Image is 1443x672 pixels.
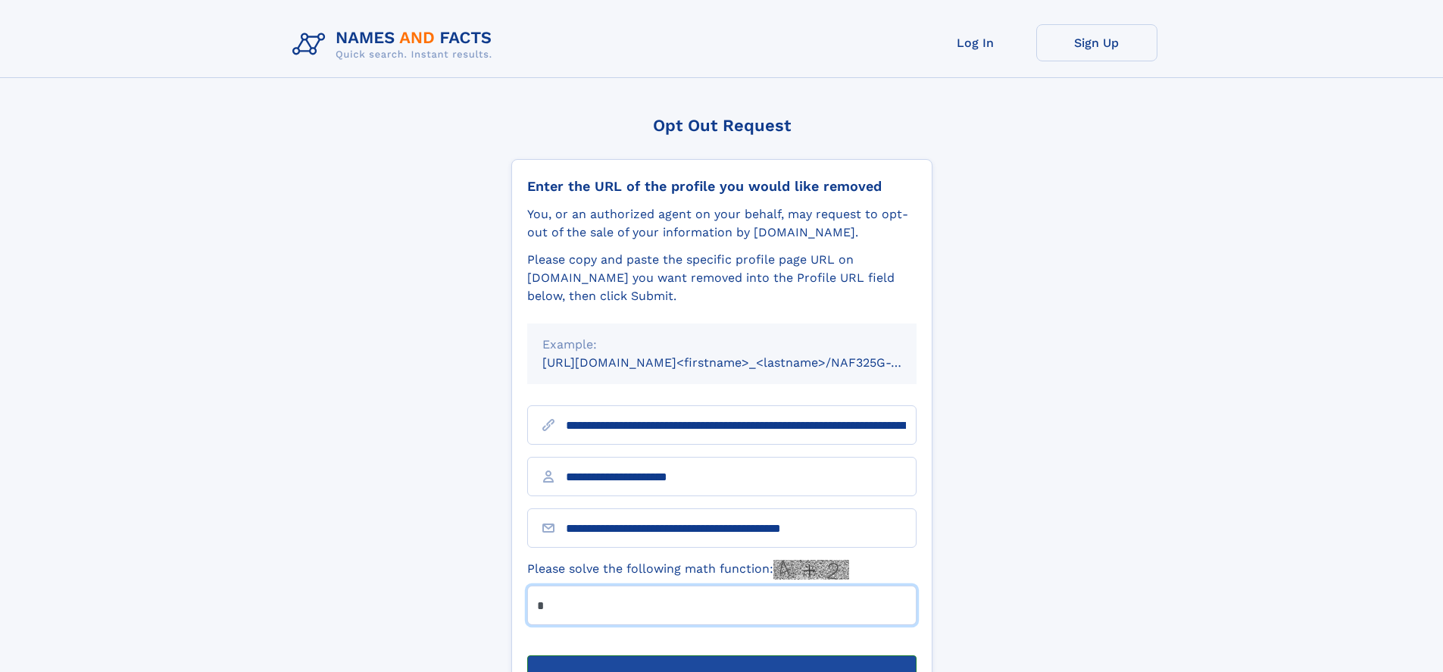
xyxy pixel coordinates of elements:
[542,355,945,370] small: [URL][DOMAIN_NAME]<firstname>_<lastname>/NAF325G-xxxxxxxx
[527,251,917,305] div: Please copy and paste the specific profile page URL on [DOMAIN_NAME] you want removed into the Pr...
[527,178,917,195] div: Enter the URL of the profile you would like removed
[286,24,504,65] img: Logo Names and Facts
[1036,24,1157,61] a: Sign Up
[511,116,932,135] div: Opt Out Request
[527,560,849,580] label: Please solve the following math function:
[527,205,917,242] div: You, or an authorized agent on your behalf, may request to opt-out of the sale of your informatio...
[915,24,1036,61] a: Log In
[542,336,901,354] div: Example:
